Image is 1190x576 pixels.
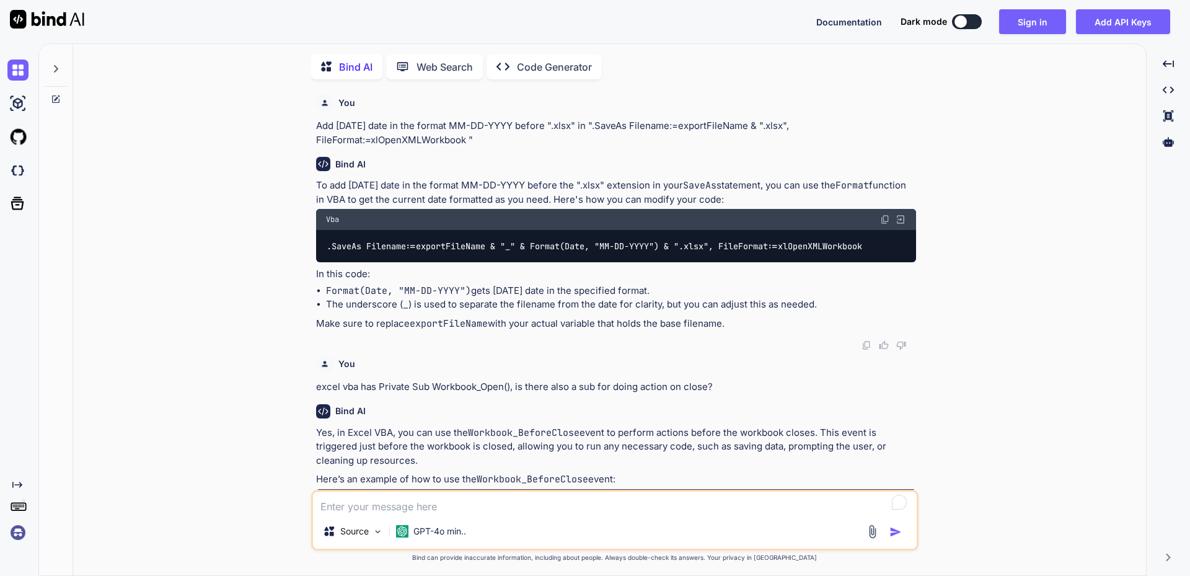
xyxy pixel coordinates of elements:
li: The underscore ( ) is used to separate the filename from the date for clarity, but you can adjust... [326,298,916,312]
p: Make sure to replace with your actual variable that holds the base filename. [316,317,916,331]
img: chat [7,60,29,81]
textarea: To enrich screen reader interactions, please activate Accessibility in Grammarly extension settings [313,492,917,514]
p: GPT-4o min.. [413,525,466,538]
li: gets [DATE] date in the specified format. [326,284,916,298]
p: Bind AI [339,60,372,74]
code: SaveAs [683,179,716,192]
img: dislike [896,340,906,350]
img: Bind AI [10,10,84,29]
img: signin [7,522,29,543]
code: exportFileName [410,317,488,330]
p: In this code: [316,267,916,281]
p: Add [DATE] date in the format MM-DD-YYYY before ".xlsx" in ".SaveAs Filename:=exportFileName & ".... [316,119,916,147]
img: Open in Browser [895,214,906,225]
button: Sign in [999,9,1066,34]
img: icon [889,526,902,538]
img: like [879,340,889,350]
img: attachment [865,525,879,539]
img: copy [862,340,871,350]
code: Format(Date, "MM-DD-YYYY") [326,285,471,297]
img: githubLight [7,126,29,148]
button: Documentation [816,16,882,29]
code: .SaveAs Filename:=exportFileName & "_" & Format(Date, "MM-DD-YYYY") & ".xlsx", FileFormat:=xlOpen... [326,240,863,253]
p: Here’s an example of how to use the event: [316,472,916,487]
img: ai-studio [7,93,29,114]
p: Web Search [416,60,473,74]
h6: Bind AI [335,158,366,171]
code: Format [835,179,869,192]
span: Documentation [816,17,882,27]
button: Add API Keys [1076,9,1170,34]
code: _ [403,298,408,311]
code: Workbook_BeforeClose [477,473,588,485]
img: GPT-4o mini [396,525,408,538]
img: Pick Models [372,526,383,537]
span: Vba [326,215,339,224]
p: To add [DATE] date in the format MM-DD-YYYY before the ".xlsx" extension in your statement, you c... [316,179,916,206]
span: Dark mode [901,16,947,28]
p: excel vba has Private Sub Workbook_Open(), is there also a sub for doing action on close? [316,380,916,394]
h6: Bind AI [335,405,366,417]
h6: You [338,358,355,370]
img: copy [880,215,890,224]
p: Source [340,525,369,538]
p: Code Generator [517,60,592,74]
p: Bind can provide inaccurate information, including about people. Always double-check its answers.... [311,553,919,562]
h6: You [338,97,355,109]
img: darkCloudIdeIcon [7,160,29,181]
p: Yes, in Excel VBA, you can use the event to perform actions before the workbook closes. This even... [316,426,916,468]
code: Workbook_BeforeClose [468,427,580,439]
